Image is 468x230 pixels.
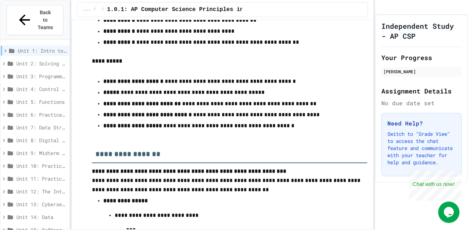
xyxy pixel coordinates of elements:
span: 1.0.1: AP Computer Science Principles in Python Course Syllabus [107,5,322,14]
span: Unit 7: Data Structures [16,124,66,131]
span: Unit 2: Solving Problems in Computer Science [16,60,66,67]
span: / [102,7,104,12]
span: Unit 1: Intro to Computer Science [18,47,66,54]
h2: Your Progress [381,53,462,63]
span: Unit 3: Programming with Python [16,73,66,80]
span: Unit 9: Midterm Exam [16,149,66,157]
span: / [93,7,96,12]
span: Back to Teams [37,9,54,31]
span: Unit 10: Practice Project - Wordle [16,162,66,170]
span: Unit 12: The Internet [16,188,66,195]
iframe: chat widget [409,171,461,201]
span: Unit 14: Data [16,213,66,221]
p: Switch to "Grade View" to access the chat feature and communicate with your teacher for help and ... [387,130,456,166]
div: No due date set [381,99,462,107]
h1: Independent Study - AP CSP [381,21,462,41]
iframe: chat widget [438,202,461,223]
span: Unit 13: Cybersecurity [16,200,66,208]
button: Back to Teams [6,5,64,35]
div: [PERSON_NAME] [383,68,459,75]
span: Unit 8: Digital Information [16,137,66,144]
h3: Need Help? [387,119,456,128]
span: Unit 5: Functions [16,98,66,106]
span: Unit 4: Control Structures [16,85,66,93]
span: Unit 6: Practice Project - Tell a Story [16,111,66,118]
h2: Assignment Details [381,86,462,96]
span: Unit 11: Practice Project - Loaded Dice [16,175,66,182]
span: ... [83,7,91,12]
